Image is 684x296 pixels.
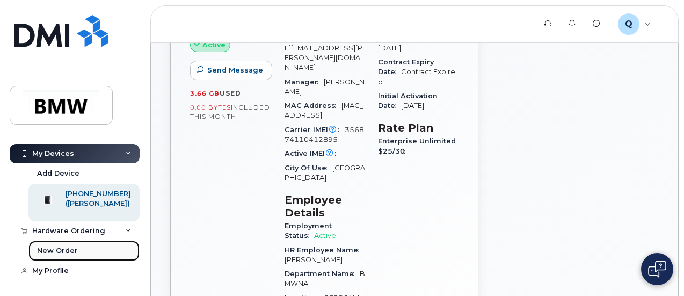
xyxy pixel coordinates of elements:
span: [PERSON_NAME] [285,256,343,264]
span: Active IMEI [285,149,341,157]
h3: Rate Plan [378,121,459,134]
span: 3.66 GB [190,90,220,97]
span: Active [202,40,225,50]
span: 356874110412895 [285,126,364,143]
span: Send Message [207,65,263,75]
span: Manager [285,78,324,86]
span: City Of Use [285,164,332,172]
span: HR Employee Name [285,246,364,254]
span: Q [625,18,632,31]
span: Employment Status [285,222,332,240]
span: MAC Address [285,102,341,110]
button: Send Message [190,61,272,80]
span: Enterprise Unlimited $25/30 [378,137,456,155]
span: 0.00 Bytes [190,104,231,111]
span: [DATE] [378,44,401,52]
span: Initial Activation Date [378,92,438,110]
span: Carrier IMEI [285,126,345,134]
span: Active [314,232,336,240]
img: Open chat [648,261,666,278]
div: QT34767 [610,13,658,35]
span: Department Name [285,270,360,278]
span: used [220,89,241,97]
span: — [341,149,348,157]
span: [PERSON_NAME] [285,78,365,96]
span: Contract Expiry Date [378,58,434,76]
span: [GEOGRAPHIC_DATA] [285,164,365,182]
h3: Employee Details [285,193,365,219]
span: [DATE] [401,102,424,110]
span: Contract Expired [378,68,455,85]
